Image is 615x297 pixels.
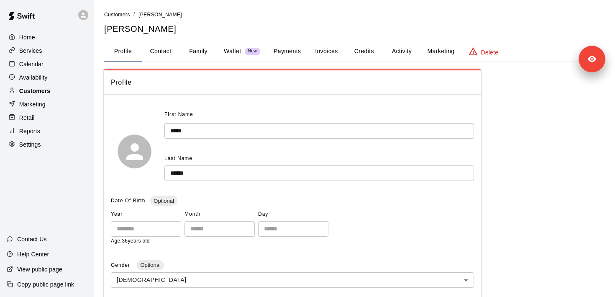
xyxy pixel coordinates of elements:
span: Last Name [164,155,192,161]
span: New [245,49,260,54]
div: [DEMOGRAPHIC_DATA] [111,272,474,288]
p: Services [19,46,42,55]
button: Payments [267,41,307,62]
span: Year [111,208,181,221]
span: Month [184,208,255,221]
a: Calendar [7,58,87,70]
p: Help Center [17,250,49,258]
p: Reports [19,127,40,135]
p: Copy public page link [17,280,74,289]
p: Contact Us [17,235,47,243]
a: Home [7,31,87,44]
span: Optional [150,198,177,204]
a: Customers [7,85,87,97]
a: Reports [7,125,87,137]
button: Family [179,41,217,62]
span: [PERSON_NAME] [138,12,182,18]
p: Retail [19,114,35,122]
a: Settings [7,138,87,151]
p: Marketing [19,100,46,108]
p: View public page [17,265,62,274]
nav: breadcrumb [104,10,605,19]
p: Delete [481,48,498,57]
a: Customers [104,11,130,18]
span: Profile [111,77,474,88]
span: Age: 36 years old [111,238,150,244]
button: Contact [142,41,179,62]
p: Home [19,33,35,41]
span: Customers [104,12,130,18]
button: Profile [104,41,142,62]
a: Marketing [7,98,87,111]
button: Marketing [420,41,461,62]
p: Calendar [19,60,44,68]
a: Services [7,44,87,57]
span: Optional [137,262,164,268]
p: Settings [19,140,41,149]
p: Availability [19,73,48,82]
p: Wallet [224,47,241,56]
span: Day [258,208,328,221]
button: Credits [345,41,383,62]
h5: [PERSON_NAME] [104,23,605,35]
a: Availability [7,71,87,84]
span: Date Of Birth [111,198,145,204]
a: Retail [7,111,87,124]
span: Gender [111,262,132,268]
div: basic tabs example [104,41,605,62]
li: / [133,10,135,19]
p: Customers [19,87,50,95]
button: Invoices [307,41,345,62]
button: Activity [383,41,420,62]
span: First Name [164,108,193,121]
